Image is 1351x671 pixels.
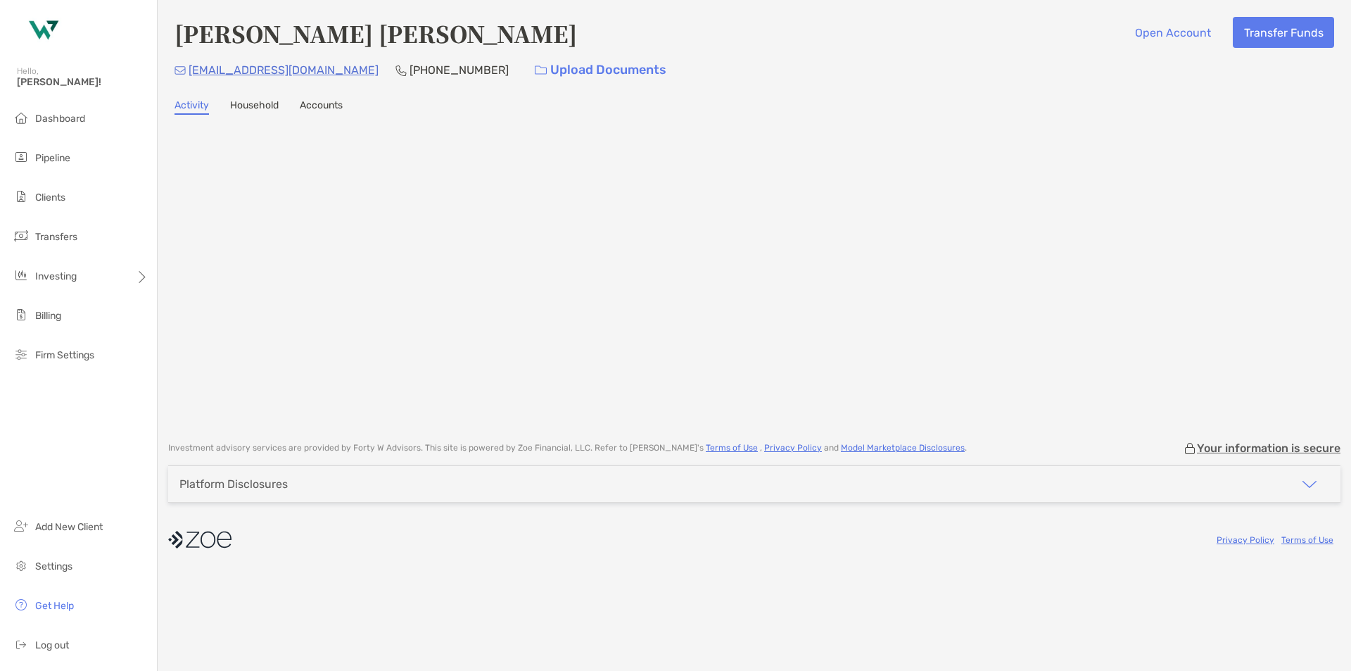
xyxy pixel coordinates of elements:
[175,17,577,49] h4: [PERSON_NAME] [PERSON_NAME]
[17,6,68,56] img: Zoe Logo
[13,188,30,205] img: clients icon
[535,65,547,75] img: button icon
[175,66,186,75] img: Email Icon
[1197,441,1340,455] p: Your information is secure
[300,99,343,115] a: Accounts
[13,149,30,165] img: pipeline icon
[175,99,209,115] a: Activity
[395,65,407,76] img: Phone Icon
[841,443,965,453] a: Model Marketplace Disclosures
[13,636,30,653] img: logout icon
[35,349,94,361] span: Firm Settings
[13,109,30,126] img: dashboard icon
[189,61,379,79] p: [EMAIL_ADDRESS][DOMAIN_NAME]
[1217,535,1274,545] a: Privacy Policy
[35,639,69,651] span: Log out
[35,152,70,164] span: Pipeline
[1281,535,1333,545] a: Terms of Use
[1124,17,1222,48] button: Open Account
[410,61,509,79] p: [PHONE_NUMBER]
[13,518,30,534] img: add_new_client icon
[13,306,30,323] img: billing icon
[35,113,85,125] span: Dashboard
[1233,17,1334,48] button: Transfer Funds
[35,192,65,203] span: Clients
[13,596,30,613] img: get-help icon
[526,55,675,85] a: Upload Documents
[35,521,103,533] span: Add New Client
[1301,476,1318,493] img: icon arrow
[764,443,822,453] a: Privacy Policy
[35,560,72,572] span: Settings
[35,270,77,282] span: Investing
[168,443,967,453] p: Investment advisory services are provided by Forty W Advisors . This site is powered by Zoe Finan...
[168,524,231,556] img: company logo
[17,76,148,88] span: [PERSON_NAME]!
[13,267,30,284] img: investing icon
[35,231,77,243] span: Transfers
[13,227,30,244] img: transfers icon
[13,346,30,363] img: firm-settings icon
[35,310,61,322] span: Billing
[35,600,74,612] span: Get Help
[179,477,288,491] div: Platform Disclosures
[230,99,279,115] a: Household
[706,443,758,453] a: Terms of Use
[13,557,30,574] img: settings icon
